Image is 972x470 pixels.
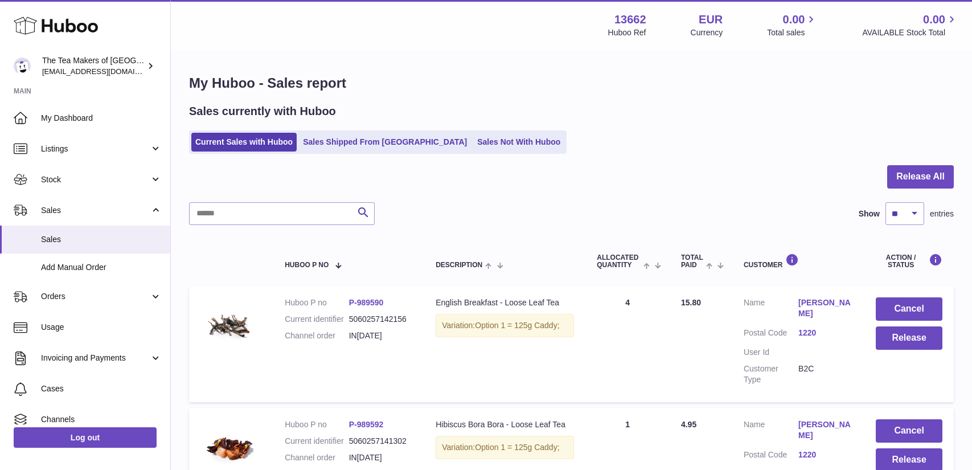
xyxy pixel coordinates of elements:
span: Total paid [681,254,703,269]
span: My Dashboard [41,113,162,124]
button: Cancel [876,419,942,443]
span: 4.95 [681,420,696,429]
span: AVAILABLE Stock Total [862,27,958,38]
button: Cancel [876,297,942,321]
dd: IN[DATE] [349,330,413,341]
dd: B2C [798,363,853,385]
dt: User Id [744,347,798,358]
div: Variation: [436,314,574,337]
span: Sales [41,205,150,216]
strong: EUR [699,12,723,27]
h1: My Huboo - Sales report [189,74,954,92]
div: The Tea Makers of [GEOGRAPHIC_DATA] [42,55,145,77]
dt: Postal Code [744,328,798,341]
span: Cases [41,383,162,394]
dt: Current identifier [285,314,349,325]
dd: 5060257142156 [349,314,413,325]
span: Channels [41,414,162,425]
a: Sales Not With Huboo [473,133,564,152]
dt: Channel order [285,330,349,341]
dt: Name [744,297,798,322]
button: Release All [887,165,954,189]
span: Stock [41,174,150,185]
span: [EMAIL_ADDRESS][DOMAIN_NAME] [42,67,167,76]
a: Sales Shipped From [GEOGRAPHIC_DATA] [299,133,471,152]
span: Option 1 = 125g Caddy; [475,321,559,330]
strong: 13662 [614,12,646,27]
div: Action / Status [876,254,942,269]
span: 0.00 [923,12,945,27]
div: Huboo Ref [608,27,646,38]
img: tea@theteamakers.co.uk [14,58,31,75]
a: P-989592 [349,420,384,429]
a: P-989590 [349,298,384,307]
span: Listings [41,144,150,154]
div: English Breakfast - Loose Leaf Tea [436,297,574,308]
dd: 5060257141302 [349,436,413,447]
span: 0.00 [783,12,805,27]
div: Variation: [436,436,574,459]
a: Current Sales with Huboo [191,133,297,152]
a: 0.00 Total sales [767,12,818,38]
span: entries [930,209,954,219]
span: 15.80 [681,298,701,307]
dt: Huboo P no [285,419,349,430]
dt: Huboo P no [285,297,349,308]
a: Log out [14,427,157,448]
span: Description [436,261,482,269]
div: Hibiscus Bora Bora - Loose Leaf Tea [436,419,574,430]
span: Orders [41,291,150,302]
span: Usage [41,322,162,333]
label: Show [859,209,880,219]
a: [PERSON_NAME] [798,419,853,441]
div: Customer [744,254,853,269]
span: Add Manual Order [41,262,162,273]
a: [PERSON_NAME] [798,297,853,319]
dt: Name [744,419,798,444]
span: Invoicing and Payments [41,353,150,363]
span: Huboo P no [285,261,329,269]
dt: Postal Code [744,449,798,463]
dt: Current identifier [285,436,349,447]
span: Total sales [767,27,818,38]
span: Option 1 = 125g Caddy; [475,443,559,452]
img: Product-1-English-Breakfast-Black-Tea-Loose-Leaf-Macro-Web.jpg [200,297,257,354]
div: Currency [691,27,723,38]
span: ALLOCATED Quantity [597,254,640,269]
dt: Customer Type [744,363,798,385]
span: Sales [41,234,162,245]
a: 1220 [798,328,853,338]
a: 0.00 AVAILABLE Stock Total [862,12,958,38]
button: Release [876,326,942,350]
a: 1220 [798,449,853,460]
dt: Channel order [285,452,349,463]
dd: IN[DATE] [349,452,413,463]
td: 4 [585,286,670,402]
h2: Sales currently with Huboo [189,104,336,119]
